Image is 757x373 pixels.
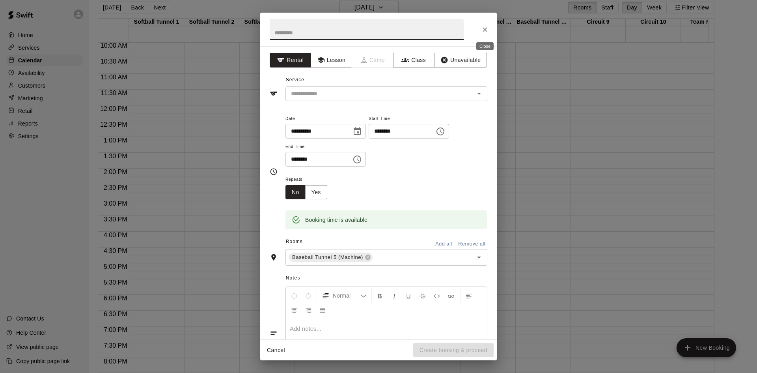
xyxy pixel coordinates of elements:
span: Baseball Tunnel 5 (Machine) [289,253,366,261]
span: Notes [286,272,487,285]
div: Booking time is available [305,213,367,227]
button: Close [478,22,492,37]
div: Baseball Tunnel 5 (Machine) [289,253,373,262]
button: Insert Link [444,289,458,303]
button: Lesson [311,53,352,67]
span: End Time [285,142,366,152]
button: Open [474,88,485,99]
button: Insert Code [430,289,444,303]
button: Remove all [456,238,487,250]
svg: Service [270,90,278,97]
span: Camps can only be created in the Services page [352,53,393,67]
button: Yes [305,185,327,200]
div: outlined button group [285,185,327,200]
button: Class [393,53,434,67]
button: Unavailable [434,53,487,67]
div: Close [476,42,494,50]
button: Choose date, selected date is Nov 18, 2025 [349,124,365,139]
button: Format Italics [388,289,401,303]
button: Choose time, selected time is 12:30 PM [349,152,365,167]
button: Undo [287,289,301,303]
button: Open [474,252,485,263]
span: Repeats [285,174,334,185]
button: Center Align [287,303,301,317]
svg: Timing [270,168,278,176]
span: Normal [333,292,360,300]
svg: Rooms [270,253,278,261]
button: Formatting Options [319,289,370,303]
button: Left Align [462,289,475,303]
svg: Notes [270,329,278,337]
button: Format Strikethrough [416,289,429,303]
button: Format Bold [373,289,387,303]
button: Right Align [302,303,315,317]
span: Service [286,77,304,82]
button: Format Underline [402,289,415,303]
span: Date [285,114,366,124]
button: Cancel [263,343,289,358]
button: Redo [302,289,315,303]
button: Justify Align [316,303,329,317]
button: Add all [431,238,456,250]
button: Choose time, selected time is 12:00 PM [433,124,448,139]
button: No [285,185,306,200]
span: Start Time [369,114,449,124]
span: Rooms [286,239,303,244]
button: Rental [270,53,311,67]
